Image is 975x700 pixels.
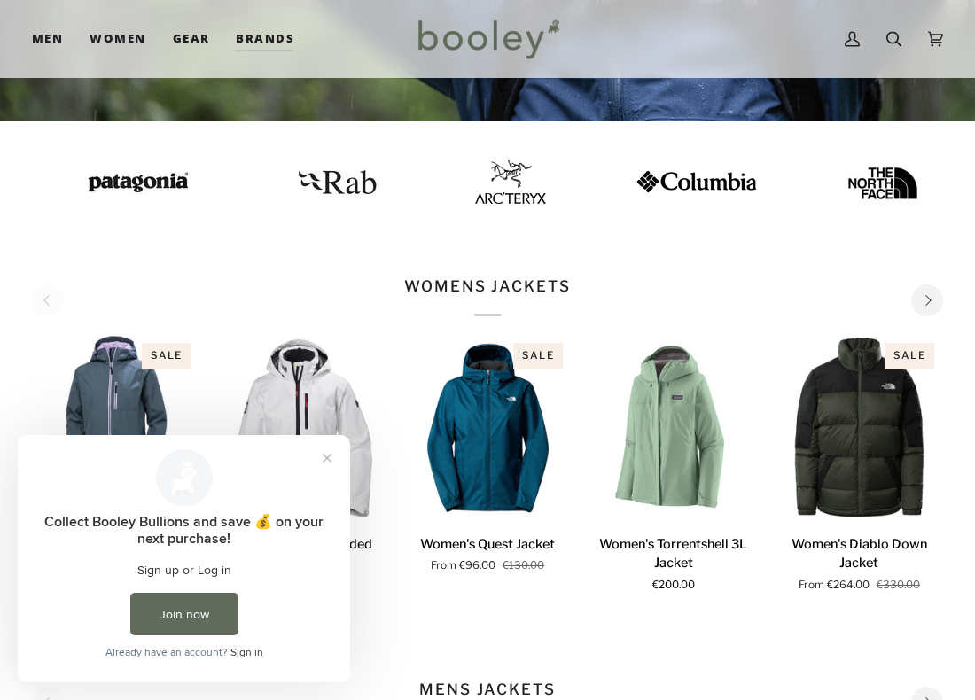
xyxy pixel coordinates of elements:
[142,343,191,369] div: Sale
[775,334,943,594] product-grid-item: Women's Diablo Down Jacket
[503,558,544,574] span: €130.00
[589,528,758,594] a: Women's Torrentshell 3L Jacket
[589,334,758,594] product-grid-item: Women's Torrentshell 3L Jacket
[218,334,386,521] a: Women's Crew Hooded Midlayer Jacket
[877,578,920,594] span: €330.00
[775,535,943,573] p: Women's Diablo Down Jacket
[420,535,555,555] p: Women's Quest Jacket
[218,334,386,521] img: Helly Hansen Women's Crew Hooded Midlayer Jacket White - Booley Galway
[410,13,565,65] img: Booley
[775,334,943,521] product-grid-item-variant: XS / Thyme / TNF Black
[90,30,145,48] span: Women
[513,343,563,369] div: Sale
[403,334,572,521] a: Women's Quest Jacket
[404,276,570,316] p: WOMENS JACKETS
[652,578,695,594] span: €200.00
[589,334,758,521] img: Patagonia Women's Torrentshell 3L Jacket Ellwood Green - Booley Galway
[218,334,386,521] product-grid-item-variant: XS / White
[173,30,210,48] span: Gear
[403,334,572,574] product-grid-item: Women's Quest Jacket
[775,528,943,594] a: Women's Diablo Down Jacket
[911,284,943,316] button: Next
[32,334,200,594] product-grid-item: Women's Belfast Long Winter Jacket
[589,334,758,521] product-grid-item-variant: XS / Ellwood Green
[236,30,294,48] span: Brands
[799,578,870,594] span: From €264.00
[885,343,934,369] div: Sale
[218,334,386,594] product-grid-item: Women's Crew Hooded Midlayer Jacket
[403,528,572,575] a: Women's Quest Jacket
[18,435,350,682] iframe: Loyalty program pop-up with offers and actions
[32,334,200,521] a: Women's Belfast Long Winter Jacket
[589,535,758,573] p: Women's Torrentshell 3L Jacket
[431,558,495,574] span: From €96.00
[403,334,572,521] product-grid-item-variant: XS / Midnight Petrol
[775,334,943,521] img: The North Face Women's Diablo Down Jacket Thyme / TNF Black - Booley Galway
[32,30,63,48] span: Men
[32,334,200,521] product-grid-item-variant: XS / Alpine Frost
[589,334,758,521] a: Women's Torrentshell 3L Jacket
[775,334,943,521] a: Women's Diablo Down Jacket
